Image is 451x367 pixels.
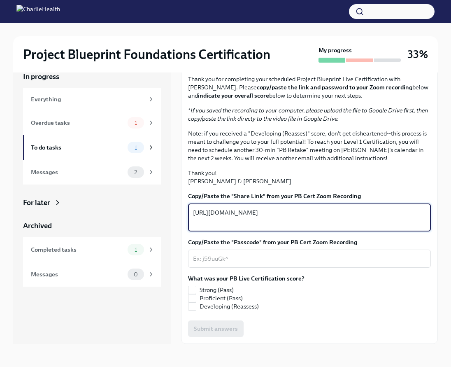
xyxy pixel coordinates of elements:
[200,294,243,302] span: Proficient (Pass)
[31,270,124,279] div: Messages
[188,75,431,100] p: Thank you for completing your scheduled Project Blueprint Live Certification with [PERSON_NAME]. ...
[23,262,161,287] a: Messages0
[31,168,124,177] div: Messages
[188,238,431,246] label: Copy/Paste the "Passcode" from your PB Cert Zoom Recording
[23,88,161,110] a: Everything
[198,92,269,99] strong: indicate your overall score
[31,118,124,127] div: Overdue tasks
[130,145,142,151] span: 1
[31,245,124,254] div: Completed tasks
[23,160,161,185] a: Messages2
[23,198,161,208] a: For later
[23,110,161,135] a: Overdue tasks1
[23,198,50,208] div: For later
[129,271,143,278] span: 0
[129,169,142,175] span: 2
[23,72,161,82] a: In progress
[318,46,352,54] strong: My progress
[130,120,142,126] span: 1
[23,135,161,160] a: To do tasks1
[31,143,124,152] div: To do tasks
[188,192,431,200] label: Copy/Paste the "Share Link" from your PB Cert Zoom Recording
[188,129,431,162] p: Note: if you received a "Developing (Reasses)" score, don't get disheartened--this process is mea...
[188,107,428,122] em: If you saved the recording to your computer, please upload the file to Google Drive first, then c...
[31,95,144,104] div: Everything
[193,208,426,227] textarea: [URL][DOMAIN_NAME]
[257,84,412,91] strong: copy/paste the link and password to your Zoom recording
[188,274,305,283] label: What was your PB Live Certification score?
[188,169,431,185] p: Thank you! [PERSON_NAME] & [PERSON_NAME]
[23,221,161,231] a: Archived
[130,247,142,253] span: 1
[16,5,60,18] img: CharlieHealth
[23,237,161,262] a: Completed tasks1
[23,46,270,63] h2: Project Blueprint Foundations Certification
[200,302,259,311] span: Developing (Reassess)
[200,286,234,294] span: Strong (Pass)
[407,47,428,62] h3: 33%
